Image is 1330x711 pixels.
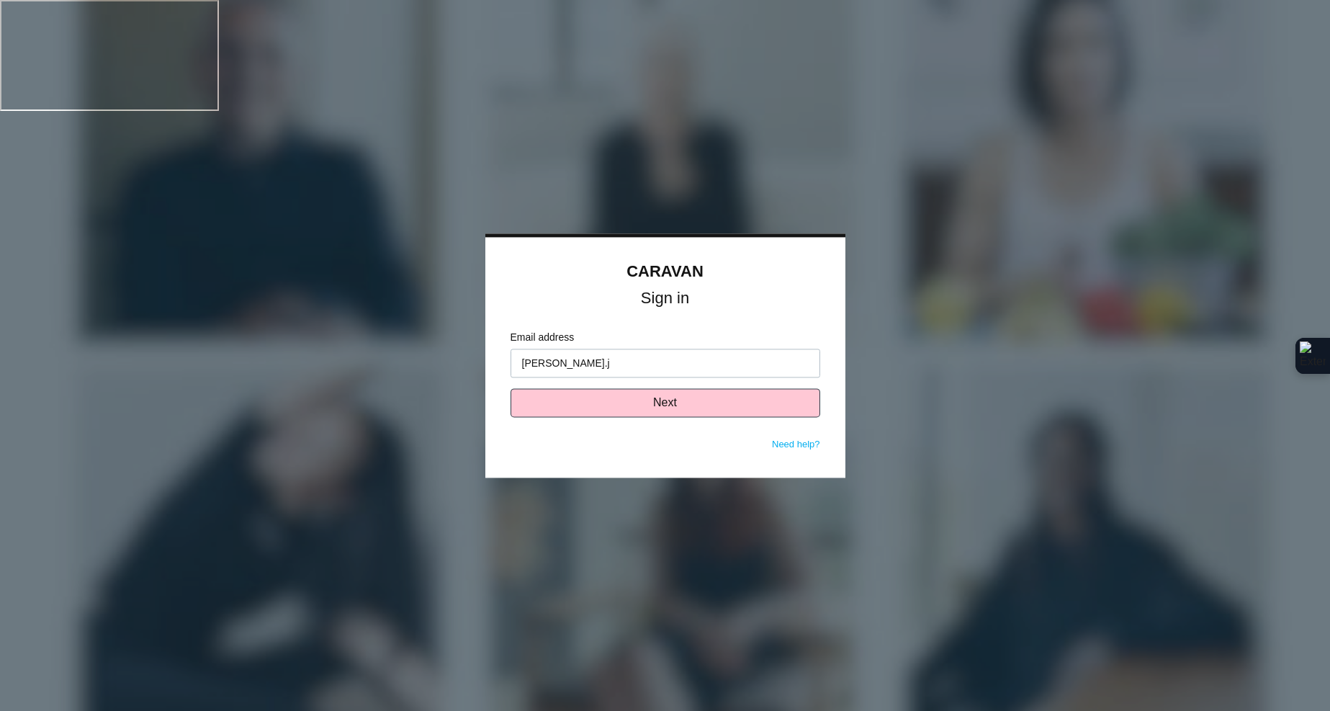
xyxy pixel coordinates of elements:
[772,439,820,450] a: Need help?
[511,388,820,417] button: Next
[511,330,820,345] label: Email address
[1300,341,1326,370] img: Extension Icon
[511,349,820,377] input: Enter your email address
[511,292,820,305] h1: Sign in
[626,262,704,280] a: CARAVAN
